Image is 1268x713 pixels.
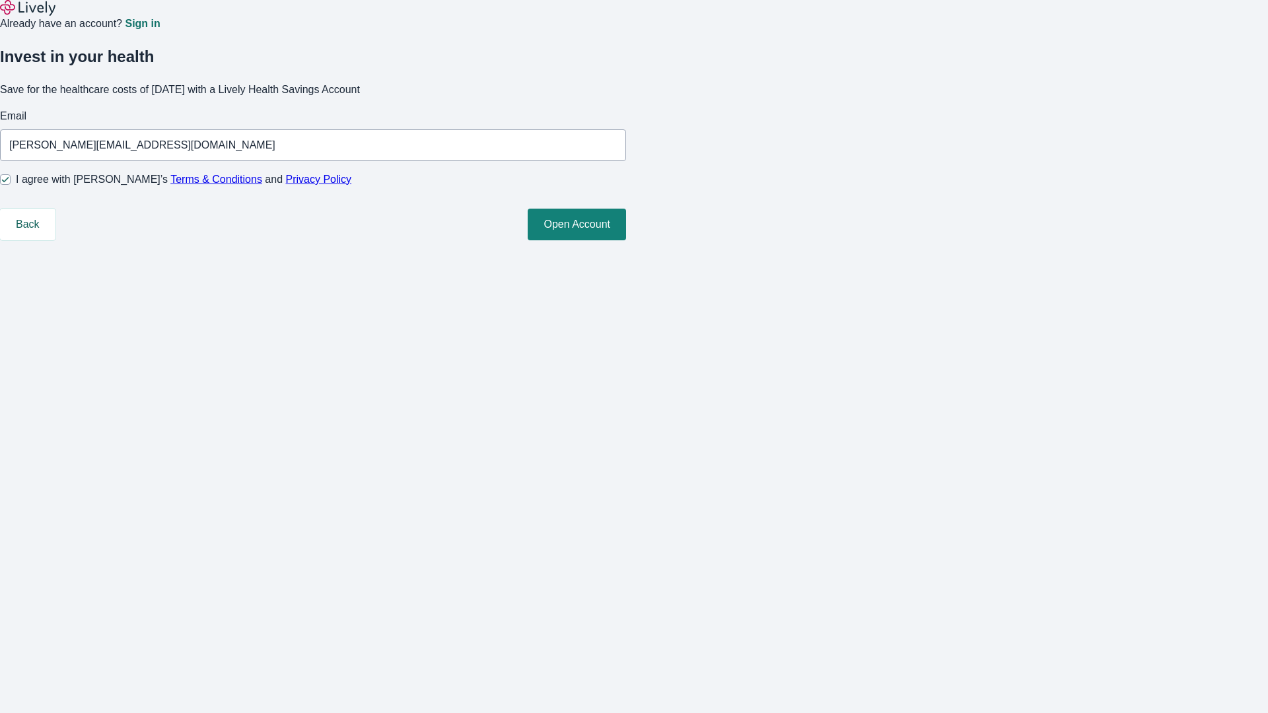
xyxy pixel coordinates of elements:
a: Terms & Conditions [170,174,262,185]
button: Open Account [528,209,626,240]
a: Sign in [125,18,160,29]
a: Privacy Policy [286,174,352,185]
span: I agree with [PERSON_NAME]’s and [16,172,351,187]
